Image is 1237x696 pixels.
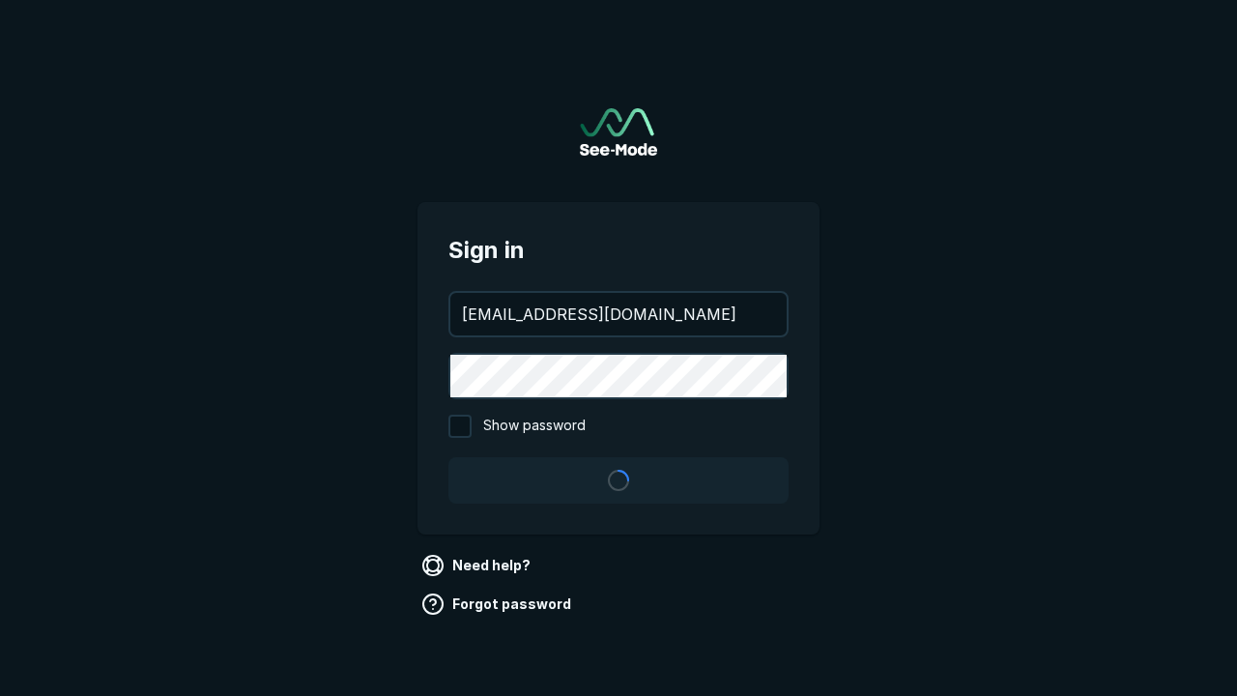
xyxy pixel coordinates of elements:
img: See-Mode Logo [580,108,657,156]
a: Forgot password [417,589,579,620]
span: Sign in [448,233,789,268]
span: Show password [483,415,586,438]
input: your@email.com [450,293,787,335]
a: Go to sign in [580,108,657,156]
a: Need help? [417,550,538,581]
